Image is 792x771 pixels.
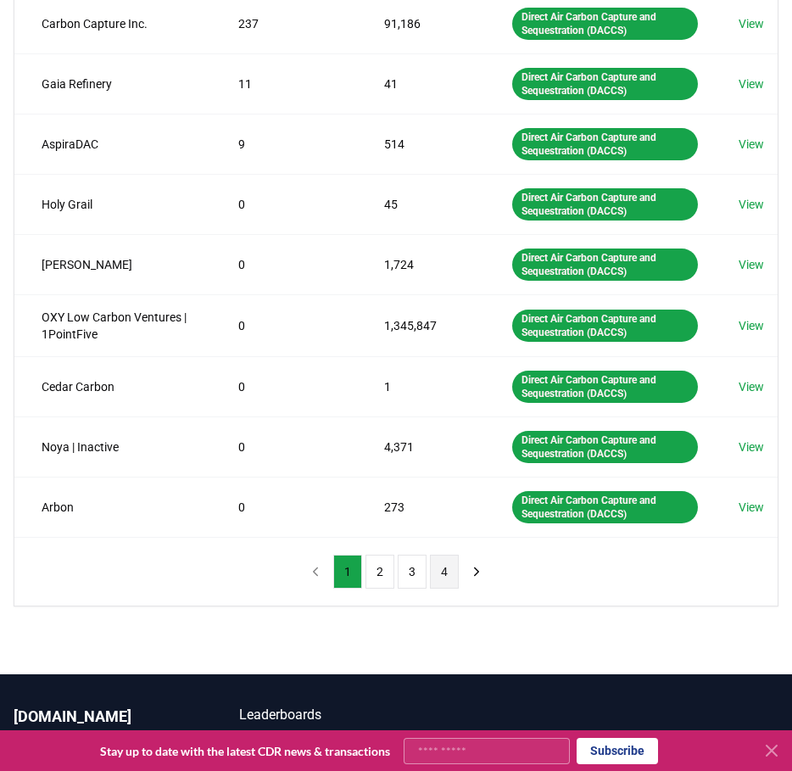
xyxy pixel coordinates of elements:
[211,174,357,234] td: 0
[211,294,357,356] td: 0
[430,555,459,589] button: 4
[357,53,484,114] td: 41
[14,705,171,729] p: [DOMAIN_NAME]
[14,234,211,294] td: [PERSON_NAME]
[739,256,764,273] a: View
[739,499,764,516] a: View
[211,416,357,477] td: 0
[239,729,397,749] a: CDR Map
[512,188,698,221] div: Direct Air Carbon Capture and Sequestration (DACCS)
[14,356,211,416] td: Cedar Carbon
[512,431,698,463] div: Direct Air Carbon Capture and Sequestration (DACCS)
[357,416,484,477] td: 4,371
[462,555,491,589] button: next page
[739,439,764,455] a: View
[512,128,698,160] div: Direct Air Carbon Capture and Sequestration (DACCS)
[739,15,764,32] a: View
[357,294,484,356] td: 1,345,847
[239,705,397,725] a: Leaderboards
[512,491,698,523] div: Direct Air Carbon Capture and Sequestration (DACCS)
[211,477,357,537] td: 0
[14,174,211,234] td: Holy Grail
[211,356,357,416] td: 0
[357,114,484,174] td: 514
[739,196,764,213] a: View
[357,356,484,416] td: 1
[357,174,484,234] td: 45
[357,234,484,294] td: 1,724
[512,68,698,100] div: Direct Air Carbon Capture and Sequestration (DACCS)
[211,114,357,174] td: 9
[365,555,394,589] button: 2
[512,8,698,40] div: Direct Air Carbon Capture and Sequestration (DACCS)
[14,53,211,114] td: Gaia Refinery
[512,310,698,342] div: Direct Air Carbon Capture and Sequestration (DACCS)
[739,317,764,334] a: View
[512,249,698,281] div: Direct Air Carbon Capture and Sequestration (DACCS)
[14,416,211,477] td: Noya | Inactive
[333,555,362,589] button: 1
[739,136,764,153] a: View
[14,477,211,537] td: Arbon
[398,555,427,589] button: 3
[211,53,357,114] td: 11
[14,294,211,356] td: OXY Low Carbon Ventures | 1PointFive
[357,477,484,537] td: 273
[14,114,211,174] td: AspiraDAC
[739,378,764,395] a: View
[211,234,357,294] td: 0
[739,75,764,92] a: View
[512,371,698,403] div: Direct Air Carbon Capture and Sequestration (DACCS)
